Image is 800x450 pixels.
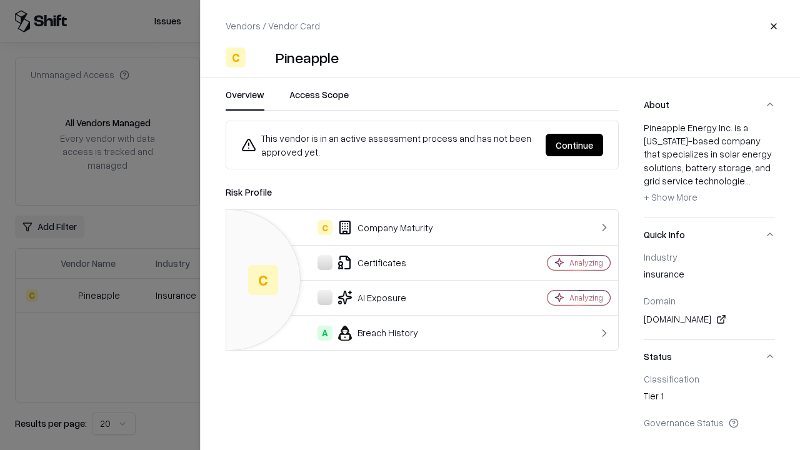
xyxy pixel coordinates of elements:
div: [DOMAIN_NAME] [644,312,775,327]
img: Pineapple [251,47,271,67]
div: insurance [644,267,775,285]
div: About [644,121,775,217]
div: Industry [644,251,775,262]
div: Pineapple [276,47,339,67]
button: Quick Info [644,218,775,251]
div: Classification [644,373,775,384]
div: Analyzing [569,292,603,303]
span: ... [745,175,751,186]
div: C [248,265,278,295]
div: Breach History [236,326,504,341]
div: Tier 1 [644,389,775,407]
div: AI Exposure [236,290,504,305]
button: + Show More [644,187,697,207]
p: Vendors / Vendor Card [226,19,320,32]
div: Quick Info [644,251,775,339]
div: C [226,47,246,67]
div: Analyzing [569,257,603,268]
div: Pineapple Energy Inc. is a [US_STATE]-based company that specializes in solar energy solutions, b... [644,121,775,207]
div: This vendor is in an active assessment process and has not been approved yet. [241,131,536,159]
button: Status [644,340,775,373]
div: A [317,326,332,341]
button: Continue [546,134,603,156]
div: Governance Status [644,417,775,428]
button: Access Scope [289,88,349,111]
div: Domain [644,295,775,306]
button: About [644,88,775,121]
span: + Show More [644,191,697,202]
div: C [317,220,332,235]
div: Company Maturity [236,220,504,235]
button: Overview [226,88,264,111]
div: Certificates [236,255,504,270]
div: Risk Profile [226,184,619,199]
